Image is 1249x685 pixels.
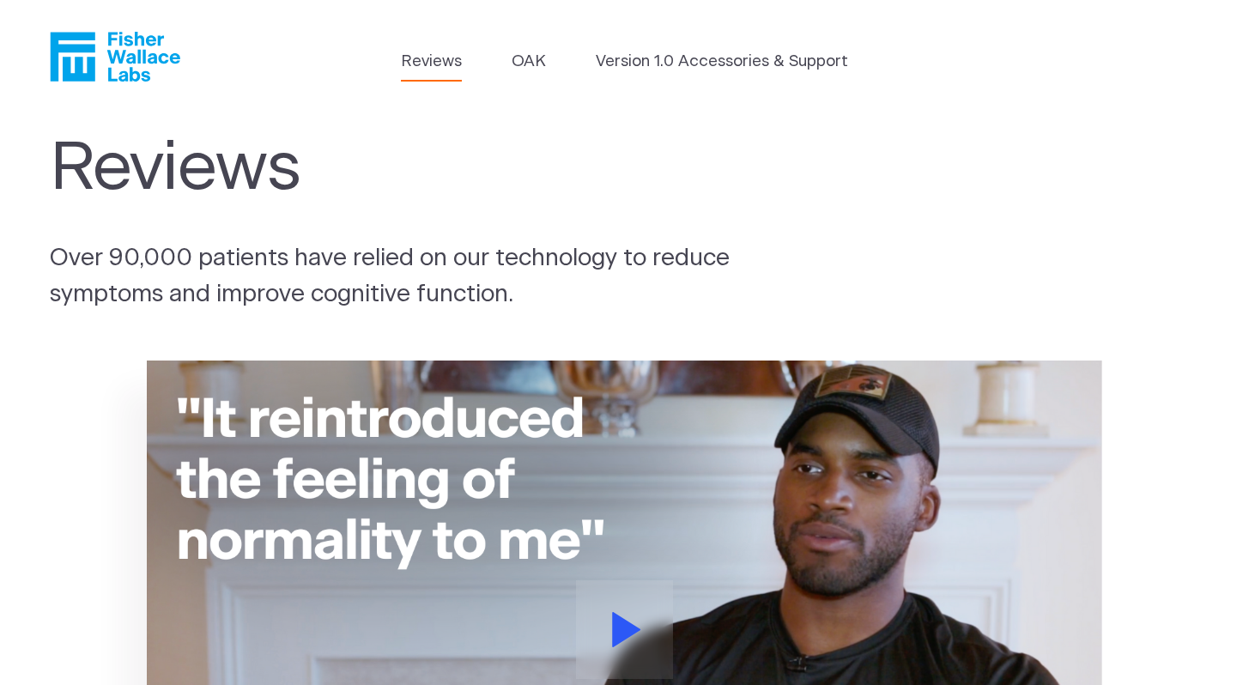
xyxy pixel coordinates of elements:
a: OAK [512,50,546,74]
p: Over 90,000 patients have relied on our technology to reduce symptoms and improve cognitive funct... [50,241,800,313]
a: Reviews [401,50,462,74]
svg: Play [612,612,641,647]
a: Version 1.0 Accessories & Support [596,50,848,74]
a: Fisher Wallace [50,32,180,82]
h1: Reviews [50,130,764,209]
